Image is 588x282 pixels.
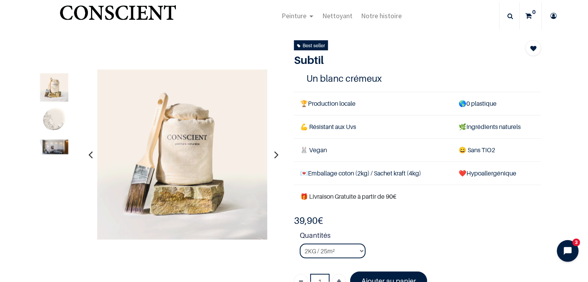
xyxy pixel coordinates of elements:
[453,92,542,115] td: 0 plastique
[294,92,453,115] td: Production locale
[459,123,467,131] span: 🌿
[453,162,542,185] td: ❤️Hypoallergénique
[58,1,178,31] img: Conscient
[297,41,325,50] div: Best seller
[277,2,318,29] a: Peinture
[361,11,402,20] span: Notre histoire
[300,123,356,131] span: 💪 Résistant aux Uvs
[530,44,536,53] span: Add to wishlist
[300,146,327,154] span: 🐰 Vegan
[526,40,541,56] button: Add to wishlist
[294,53,504,67] h1: Subtil
[300,100,308,107] span: 🏆
[40,73,69,101] img: Product image
[306,72,529,84] h4: Un blanc crémeux
[294,162,453,185] td: Emballage coton (2kg) / Sachet kraft (4kg)
[40,107,69,135] img: Product image
[530,8,538,16] sup: 0
[459,146,471,154] span: 😄 S
[453,139,542,162] td: ans TiO2
[282,11,306,20] span: Peinture
[520,2,542,29] a: 0
[453,115,542,138] td: Ingrédients naturels
[300,169,308,177] span: 💌
[300,193,396,200] font: 🎁 Livraison Gratuite à partir de 90€
[294,215,318,226] span: 39,90
[322,11,352,20] span: Nettoyant
[459,100,467,107] span: 🌎
[300,230,541,244] strong: Quantités
[97,69,267,240] img: Product image
[58,1,178,31] a: Logo of Conscient
[294,215,323,226] b: €
[40,139,69,154] img: Product image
